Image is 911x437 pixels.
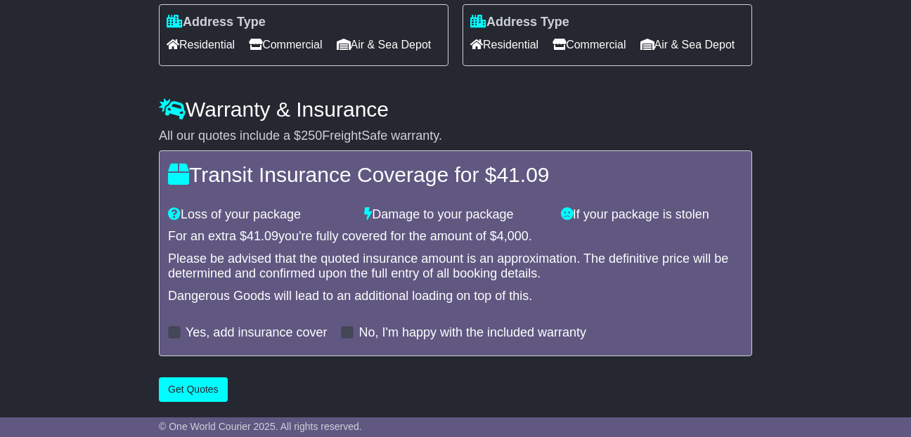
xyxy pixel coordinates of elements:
div: For an extra $ you're fully covered for the amount of $ . [168,229,743,244]
button: Get Quotes [159,377,228,402]
span: Commercial [249,34,322,56]
div: Damage to your package [357,207,553,223]
span: 4,000 [497,229,529,243]
span: 41.09 [247,229,278,243]
label: Yes, add insurance cover [186,325,327,341]
div: All our quotes include a $ FreightSafe warranty. [159,129,752,144]
div: If your package is stolen [554,207,750,223]
label: No, I'm happy with the included warranty [358,325,586,341]
span: Residential [167,34,235,56]
span: © One World Courier 2025. All rights reserved. [159,421,362,432]
span: Air & Sea Depot [640,34,735,56]
span: 41.09 [496,163,549,186]
h4: Warranty & Insurance [159,98,752,121]
div: Loss of your package [161,207,357,223]
label: Address Type [167,15,266,30]
label: Address Type [470,15,569,30]
span: 250 [301,129,322,143]
span: Air & Sea Depot [337,34,432,56]
span: Commercial [553,34,626,56]
h4: Transit Insurance Coverage for $ [168,163,743,186]
span: Residential [470,34,538,56]
div: Dangerous Goods will lead to an additional loading on top of this. [168,289,743,304]
div: Please be advised that the quoted insurance amount is an approximation. The definitive price will... [168,252,743,282]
